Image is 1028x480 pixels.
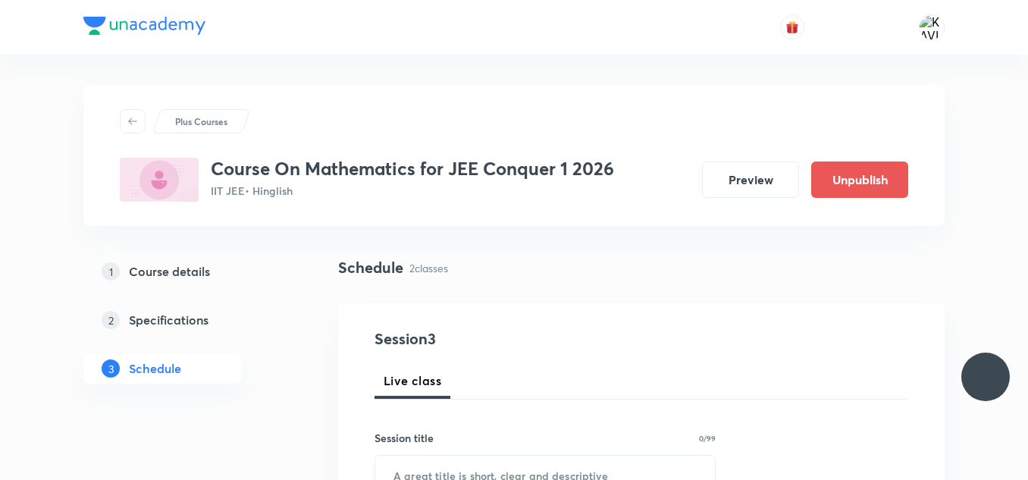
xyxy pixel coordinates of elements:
[102,262,120,281] p: 1
[384,372,441,390] span: Live class
[129,359,181,378] h5: Schedule
[83,256,290,287] a: 1Course details
[338,256,403,279] h4: Schedule
[919,14,945,40] img: KAVITA YADAV
[83,17,205,35] img: Company Logo
[129,262,210,281] h5: Course details
[375,328,651,350] h4: Session 3
[785,20,799,34] img: avatar
[175,115,227,128] p: Plus Courses
[129,311,208,329] h5: Specifications
[211,158,614,180] h3: Course On Mathematics for JEE Conquer 1 2026
[976,368,995,386] img: ttu
[102,359,120,378] p: 3
[83,305,290,335] a: 2Specifications
[102,311,120,329] p: 2
[699,435,716,442] p: 0/99
[780,15,804,39] button: avatar
[702,162,799,198] button: Preview
[211,183,614,199] p: IIT JEE • Hinglish
[120,158,199,202] img: 57809D4E-6C3E-47B3-B740-8CE1CF09FCF7_plus.png
[811,162,908,198] button: Unpublish
[409,260,448,276] p: 2 classes
[375,430,434,446] h6: Session title
[83,17,205,39] a: Company Logo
